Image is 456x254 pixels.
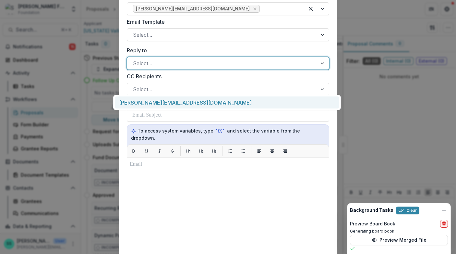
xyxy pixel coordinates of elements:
[196,146,207,156] button: H2
[167,146,178,156] button: Strikethrough
[350,221,395,227] h2: Preview Board Book
[306,4,316,14] div: Clear selected options
[254,146,264,156] button: Align left
[127,18,325,26] label: Email Template
[350,235,448,245] button: Preview Merged File
[440,206,448,214] button: Dismiss
[209,146,220,156] button: H3
[350,228,448,234] p: Generating board book
[252,6,258,12] div: Remove carol@mississippivalleyconservancy.org
[440,220,448,228] button: delete
[215,128,226,134] code: `{{`
[225,146,235,156] button: List
[131,127,325,141] p: To access system variables, type and select the variable from the dropdown.
[128,146,139,156] button: Bold
[280,146,290,156] button: Align right
[183,146,194,156] button: H1
[154,146,165,156] button: Italic
[115,96,339,108] div: [PERSON_NAME][EMAIL_ADDRESS][DOMAIN_NAME]
[136,6,250,12] span: [PERSON_NAME][EMAIL_ADDRESS][DOMAIN_NAME]
[396,207,419,214] button: Clear
[141,146,152,156] button: Underline
[238,146,248,156] button: List
[127,46,325,54] label: Reply to
[127,72,325,80] label: CC Recipients
[267,146,277,156] button: Align center
[350,208,393,213] h2: Background Tasks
